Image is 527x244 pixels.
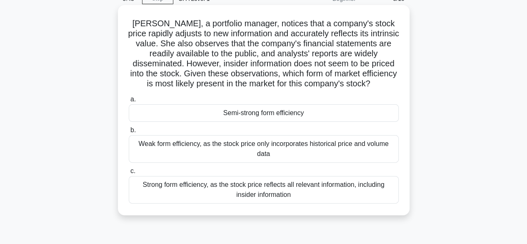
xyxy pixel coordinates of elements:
[129,135,399,163] div: Weak form efficiency, as the stock price only incorporates historical price and volume data
[130,126,136,133] span: b.
[129,176,399,204] div: Strong form efficiency, as the stock price reflects all relevant information, including insider i...
[130,96,136,103] span: a.
[128,18,400,89] h5: [PERSON_NAME], a portfolio manager, notices that a company's stock price rapidly adjusts to new i...
[129,104,399,122] div: Semi-strong form efficiency
[130,167,135,174] span: c.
